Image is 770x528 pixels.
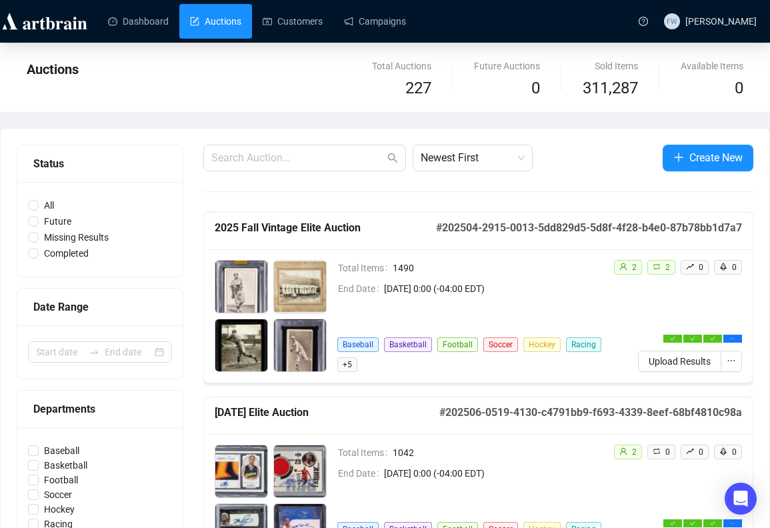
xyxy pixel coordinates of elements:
[344,4,406,39] a: Campaigns
[215,220,436,236] h5: 2025 Fall Vintage Elite Auction
[39,198,59,213] span: All
[384,337,432,352] span: Basketball
[583,59,638,73] div: Sold Items
[372,59,431,73] div: Total Auctions
[653,263,661,271] span: retweet
[89,347,99,357] span: swap-right
[215,405,439,421] h5: [DATE] Elite Auction
[725,483,757,515] div: Open Intercom Messenger
[653,447,661,455] span: retweet
[338,445,393,460] span: Total Items
[665,263,670,272] span: 2
[215,445,267,497] img: 1_1.jpg
[211,150,385,166] input: Search Auction...
[27,61,79,77] span: Auctions
[387,153,398,163] span: search
[215,261,267,313] img: 1_1.jpg
[203,212,753,383] a: 2025 Fall Vintage Elite Auction#202504-2915-0013-5dd829d5-5d8f-4f28-b4e0-87b78bb1d7a7Total Items1...
[732,263,737,272] span: 0
[33,155,167,172] div: Status
[436,220,742,236] h5: # 202504-2915-0013-5dd829d5-5d8f-4f28-b4e0-87b78bb1d7a7
[619,263,627,271] span: user
[39,502,80,517] span: Hockey
[263,4,323,39] a: Customers
[274,445,326,497] img: 2_1.jpg
[274,261,326,313] img: 2_1.jpg
[730,521,735,526] span: ellipsis
[670,521,675,526] span: check
[632,447,637,457] span: 2
[632,263,637,272] span: 2
[667,15,677,27] span: FW
[384,466,610,481] span: [DATE] 0:00 (-04:00 EDT)
[686,447,694,455] span: rise
[105,345,152,359] input: End date
[108,4,169,39] a: Dashboard
[33,299,167,315] div: Date Range
[215,319,267,371] img: 3_1.jpg
[39,487,77,502] span: Soccer
[405,79,431,97] span: 227
[735,79,743,97] span: 0
[665,447,670,457] span: 0
[523,337,561,352] span: Hockey
[681,59,743,73] div: Available Items
[710,521,715,526] span: check
[730,336,735,341] span: ellipsis
[690,336,695,341] span: check
[670,336,675,341] span: check
[732,447,737,457] span: 0
[686,263,694,271] span: rise
[393,445,610,460] span: 1042
[690,521,695,526] span: check
[719,263,727,271] span: rocket
[439,405,742,421] h5: # 202506-0519-4130-c4791bb9-f693-4339-8eef-68bf4810c98a
[39,458,93,473] span: Basketball
[663,145,753,171] button: Create New
[338,261,393,275] span: Total Items
[39,246,94,261] span: Completed
[685,16,757,27] span: [PERSON_NAME]
[483,337,518,352] span: Soccer
[673,152,684,163] span: plus
[727,356,736,365] span: ellipsis
[531,79,540,97] span: 0
[36,345,83,359] input: Start date
[699,263,703,272] span: 0
[39,443,85,458] span: Baseball
[89,347,99,357] span: to
[583,76,638,101] span: 311,287
[566,337,601,352] span: Racing
[33,401,167,417] div: Departments
[338,466,384,481] span: End Date
[39,473,83,487] span: Football
[474,59,540,73] div: Future Auctions
[619,447,627,455] span: user
[39,230,114,245] span: Missing Results
[384,281,610,296] span: [DATE] 0:00 (-04:00 EDT)
[190,4,241,39] a: Auctions
[649,354,711,369] span: Upload Results
[437,337,478,352] span: Football
[639,17,648,26] span: question-circle
[689,149,743,166] span: Create New
[274,319,326,371] img: 4_1.jpg
[338,281,384,296] span: End Date
[699,447,703,457] span: 0
[337,337,379,352] span: Baseball
[337,357,357,372] span: + 5
[638,351,721,372] button: Upload Results
[393,261,610,275] span: 1490
[421,145,525,171] span: Newest First
[39,214,77,229] span: Future
[719,447,727,455] span: rocket
[710,336,715,341] span: check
